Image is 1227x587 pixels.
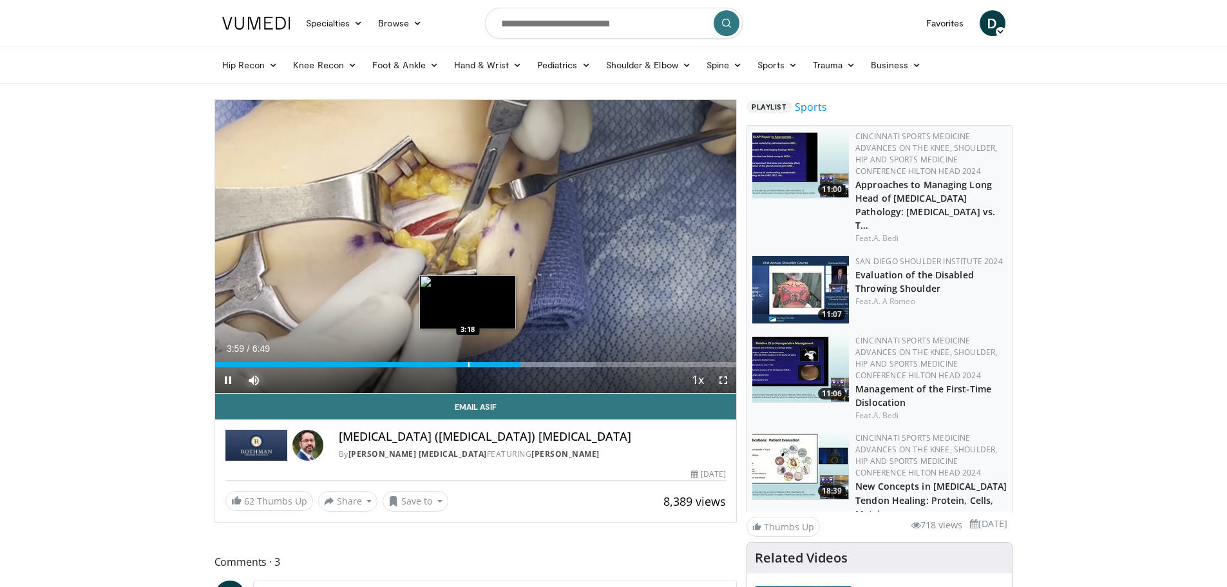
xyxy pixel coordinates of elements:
span: 11:07 [818,309,846,320]
div: Feat. [855,296,1007,307]
span: 11:00 [818,184,846,195]
a: 62 Thumbs Up [225,491,313,511]
a: Shoulder & Elbow [598,52,699,78]
span: 8,389 views [663,494,726,509]
a: A. Bedi [873,410,899,421]
span: 11:06 [818,388,846,399]
button: Playback Rate [685,367,710,393]
li: [DATE] [970,517,1007,531]
a: Pediatrics [529,52,598,78]
input: Search topics, interventions [485,8,743,39]
a: A. Bedi [873,233,899,244]
a: A. A Romeo [873,296,915,307]
a: 11:06 [752,335,849,403]
a: Approaches to Managing Long Head of [MEDICAL_DATA] Pathology: [MEDICAL_DATA] vs. T… [855,178,995,231]
a: Browse [370,10,430,36]
span: 3:59 [227,343,244,354]
a: Sports [750,52,805,78]
a: Specialties [298,10,371,36]
div: By FEATURING [339,448,727,460]
a: New Concepts in [MEDICAL_DATA] Tendon Healing: Protein, Cells, Matrix,… [855,480,1007,519]
button: Pause [215,367,241,393]
a: San Diego Shoulder Institute 2024 [855,256,1003,267]
a: [PERSON_NAME] [531,448,600,459]
a: Foot & Ankle [365,52,446,78]
button: Save to [383,491,448,512]
a: D [980,10,1005,36]
div: Progress Bar [215,362,737,367]
a: Cincinnati Sports Medicine Advances on the Knee, Shoulder, Hip and Sports Medicine Conference Hil... [855,335,997,381]
a: Trauma [805,52,864,78]
div: Feat. [855,233,1007,244]
a: Thumbs Up [747,517,820,537]
a: 11:07 [752,256,849,323]
a: Evaluation of the Disabled Throwing Shoulder [855,269,974,294]
div: Feat. [855,410,1007,421]
a: 18:39 [752,432,849,500]
img: 31c29b87-233e-4134-8ca8-1ca78b44a563.150x105_q85_crop-smart_upscale.jpg [752,131,849,198]
li: 718 views [911,518,962,532]
a: Knee Recon [285,52,365,78]
span: Comments 3 [214,553,737,570]
img: VuMedi Logo [222,17,290,30]
img: Avatar [292,430,323,461]
img: 24fef81d-cf3c-44f3-b4da-c0df54ab55b3.150x105_q85_crop-smart_upscale.jpg [752,432,849,500]
a: Management of the First-Time Dislocation [855,383,991,409]
div: [DATE] [691,468,726,480]
a: Spine [699,52,750,78]
h4: [MEDICAL_DATA] ([MEDICAL_DATA]) [MEDICAL_DATA] [339,430,727,444]
span: 18:39 [818,485,846,497]
a: Business [863,52,929,78]
h4: Related Videos [755,550,848,566]
a: Favorites [918,10,972,36]
img: Rothman Hand Surgery [225,430,287,461]
button: Mute [241,367,267,393]
span: 6:49 [252,343,270,354]
span: 62 [244,495,254,507]
a: [PERSON_NAME] [MEDICAL_DATA] [348,448,487,459]
video-js: Video Player [215,100,737,394]
img: image.jpeg [419,275,516,329]
a: Hand & Wrist [446,52,529,78]
a: 11:00 [752,131,849,198]
a: Sports [795,99,827,115]
button: Fullscreen [710,367,736,393]
img: cf03e4f3-0636-47cb-a039-0b8347ac6d64.150x105_q85_crop-smart_upscale.jpg [752,335,849,403]
a: Hip Recon [214,52,286,78]
span: / [247,343,250,354]
a: Email Asif [215,394,737,419]
a: Cincinnati Sports Medicine Advances on the Knee, Shoulder, Hip and Sports Medicine Conference Hil... [855,131,997,177]
button: Share [318,491,378,512]
a: Cincinnati Sports Medicine Advances on the Knee, Shoulder, Hip and Sports Medicine Conference Hil... [855,432,997,478]
img: 4e635b26-f811-4823-908a-e034e5aab50e.150x105_q85_crop-smart_upscale.jpg [752,256,849,323]
span: Playlist [747,101,792,113]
